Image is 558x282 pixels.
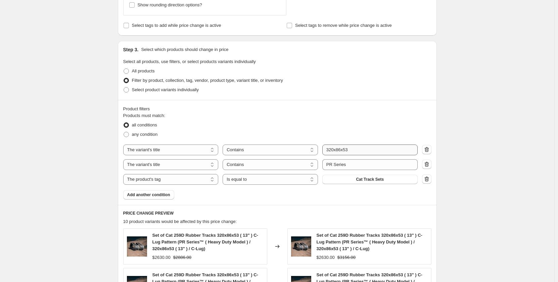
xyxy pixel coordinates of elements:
[123,46,139,53] h2: Step 3.
[123,113,166,118] span: Products must match:
[141,46,228,53] p: Select which products should change in price
[291,236,311,257] img: cat-rubber-track-set-of-cat-259d-rubber-track-320x86x53-13-c-lug-pattern-44967953924412_80x.jpg
[132,68,155,73] span: All products
[173,254,191,261] strike: $2886.00
[123,190,174,200] button: Add another condition
[132,122,157,127] span: all conditions
[132,132,158,137] span: any condition
[123,59,256,64] span: Select all products, use filters, or select products variants individually
[123,211,431,216] h6: PRICE CHANGE PREVIEW
[152,254,171,261] div: $2630.00
[132,87,199,92] span: Select product variants individually
[152,233,258,251] span: Set of Cat 259D Rubber Tracks 320x86x53 ( 13" ) C-Lug Pattern (PR Series™ ( Heavy Duty Model ) / ...
[356,177,384,182] span: Cat Track Sets
[132,23,221,28] span: Select tags to add while price change is active
[322,175,418,184] button: Cat Track Sets
[123,106,431,112] div: Product filters
[337,254,356,261] strike: $3156.00
[317,233,422,251] span: Set of Cat 259D Rubber Tracks 320x86x53 ( 13" ) C-Lug Pattern (PR Series™ ( Heavy Duty Model ) / ...
[295,23,392,28] span: Select tags to remove while price change is active
[127,236,147,257] img: cat-rubber-track-set-of-cat-259d-rubber-track-320x86x53-13-c-lug-pattern-44967953924412_80x.jpg
[138,2,202,7] span: Show rounding direction options?
[317,254,335,261] div: $2630.00
[127,192,170,198] span: Add another condition
[123,219,237,224] span: 10 product variants would be affected by this price change:
[132,78,283,83] span: Filter by product, collection, tag, vendor, product type, variant title, or inventory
